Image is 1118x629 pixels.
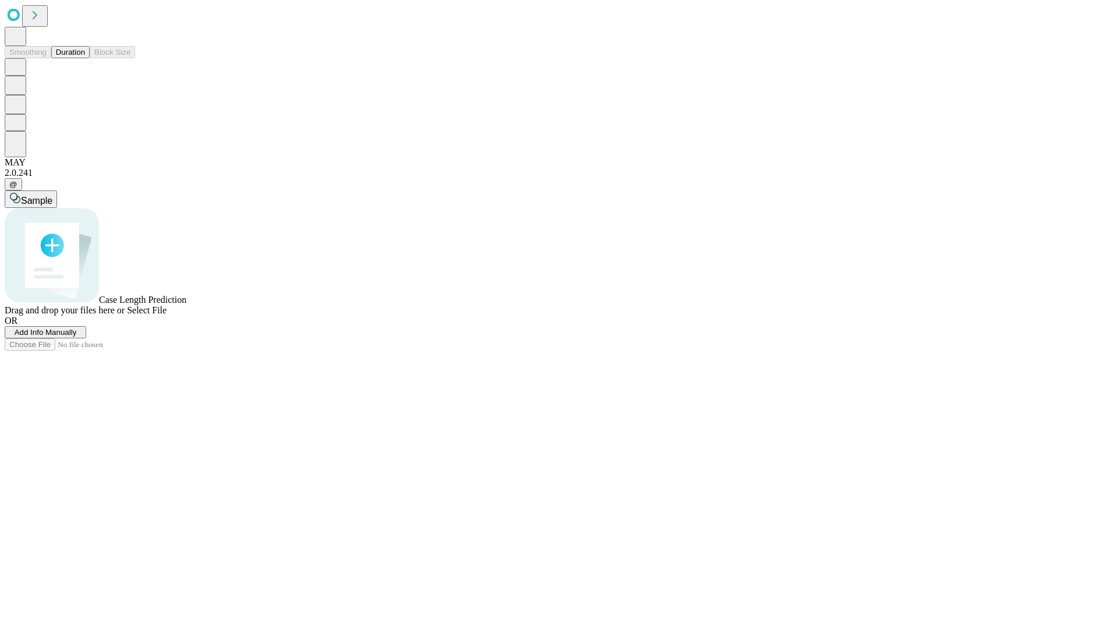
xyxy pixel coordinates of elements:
[5,157,1113,168] div: MAY
[15,328,77,337] span: Add Info Manually
[5,316,17,326] span: OR
[99,295,186,305] span: Case Length Prediction
[5,46,51,58] button: Smoothing
[90,46,135,58] button: Block Size
[5,190,57,208] button: Sample
[5,305,125,315] span: Drag and drop your files here or
[5,168,1113,178] div: 2.0.241
[9,180,17,189] span: @
[21,196,52,206] span: Sample
[5,178,22,190] button: @
[5,326,86,338] button: Add Info Manually
[51,46,90,58] button: Duration
[127,305,167,315] span: Select File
